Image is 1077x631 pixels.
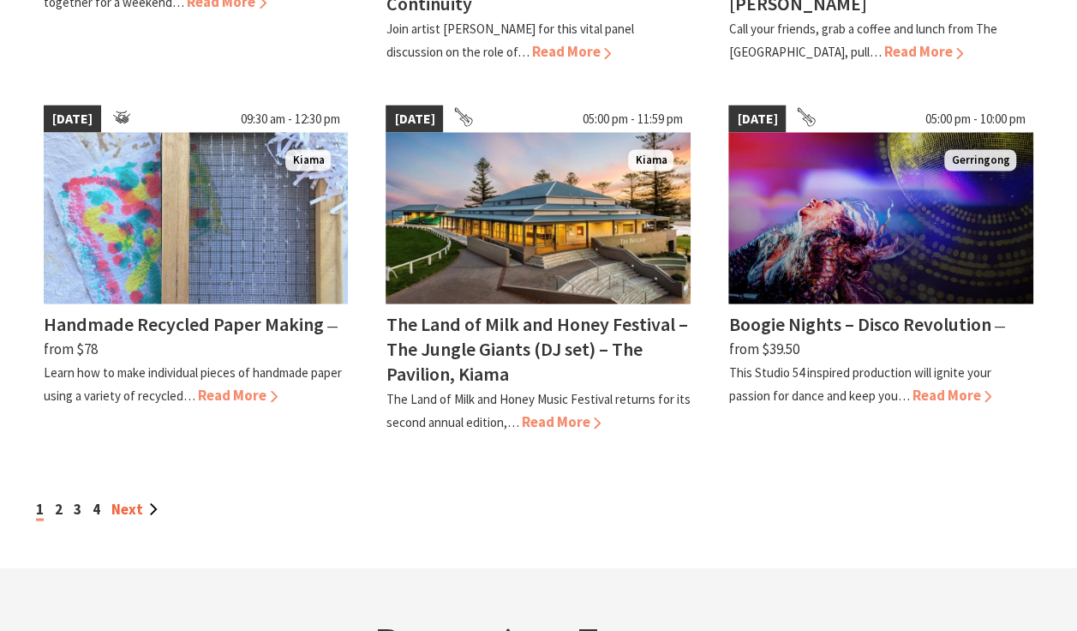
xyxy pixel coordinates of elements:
a: 4 [93,499,100,518]
h4: Boogie Nights – Disco Revolution [728,311,990,335]
a: [DATE] 05:00 pm - 11:59 pm Land of Milk an Honey Festival Kiama The Land of Milk and Honey Festiv... [386,105,691,434]
span: ⁠— from $39.50 [728,315,1005,358]
img: Land of Milk an Honey Festival [386,132,691,303]
span: 05:00 pm - 11:59 pm [573,105,691,132]
img: Handmade Paper [44,132,349,303]
span: [DATE] [386,105,443,132]
span: 1 [36,499,44,520]
span: Gerringong [944,149,1016,171]
p: This Studio 54 inspired production will ignite your passion for dance and keep you… [728,364,990,403]
p: Join artist [PERSON_NAME] for this vital panel discussion on the role of… [386,21,633,60]
p: Learn how to make individual pieces of handmade paper using a variety of recycled… [44,364,342,403]
img: Boogie Nights [728,132,1033,303]
p: The Land of Milk and Honey Music Festival returns for its second annual edition,… [386,390,690,430]
span: [DATE] [44,105,101,132]
span: [DATE] [728,105,786,132]
p: Call your friends, grab a coffee and lunch from The [GEOGRAPHIC_DATA], pull… [728,21,996,60]
span: Read More [912,385,991,404]
h4: Handmade Recycled Paper Making [44,311,324,335]
span: Read More [531,42,611,61]
span: Read More [198,385,278,404]
a: [DATE] 05:00 pm - 10:00 pm Boogie Nights Gerringong Boogie Nights – Disco Revolution ⁠— from $39.... [728,105,1033,434]
span: Read More [883,42,963,61]
span: ⁠— from $78 [44,315,338,358]
span: Read More [521,412,601,430]
a: 3 [74,499,81,518]
h4: The Land of Milk and Honey Festival – The Jungle Giants (DJ set) – The Pavilion, Kiama [386,311,687,385]
span: Kiama [285,149,331,171]
a: 2 [55,499,63,518]
a: [DATE] 09:30 am - 12:30 pm Handmade Paper Kiama Handmade Recycled Paper Making ⁠— from $78 Learn ... [44,105,349,434]
span: Kiama [628,149,673,171]
span: 09:30 am - 12:30 pm [231,105,348,132]
a: Next [111,499,158,518]
span: 05:00 pm - 10:00 pm [916,105,1033,132]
